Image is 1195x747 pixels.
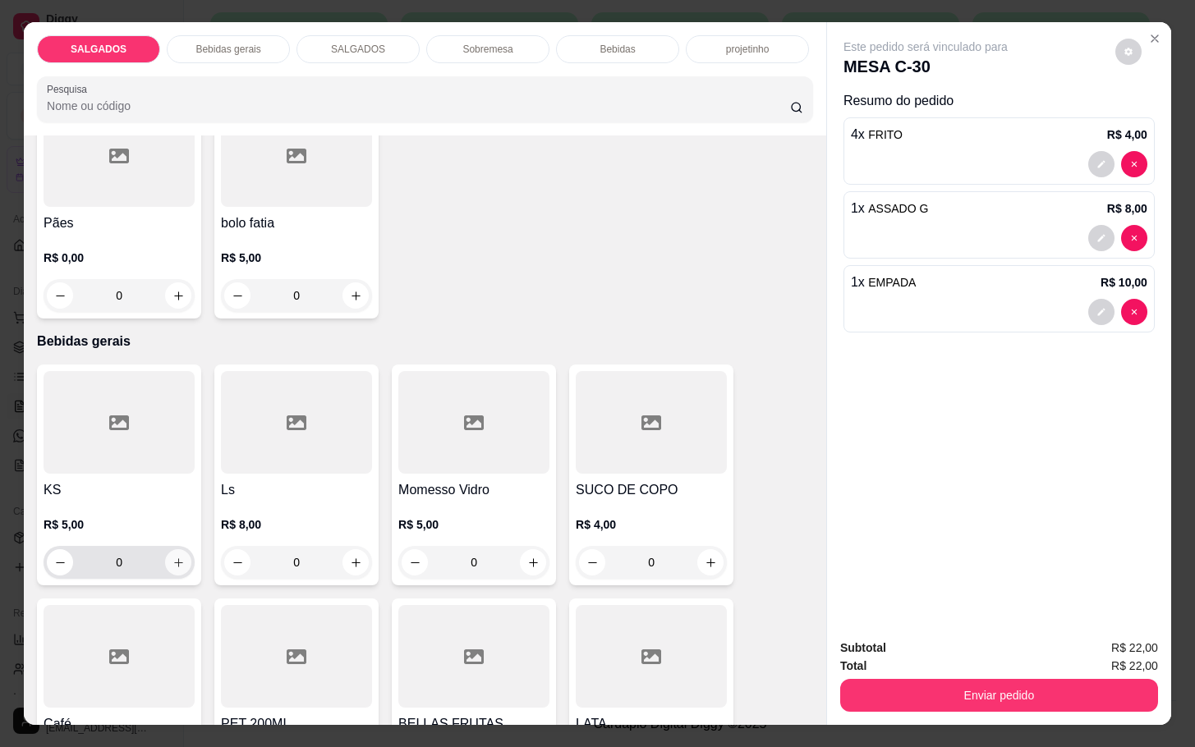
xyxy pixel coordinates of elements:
[195,43,260,56] p: Bebidas gerais
[1107,200,1147,217] p: R$ 8,00
[1111,639,1158,657] span: R$ 22,00
[1142,25,1168,52] button: Close
[398,714,549,734] h4: BELLAS FRUTAS
[1121,225,1147,251] button: decrease-product-quantity
[331,43,385,56] p: SALGADOS
[851,199,929,218] p: 1 x
[520,549,546,575] button: increase-product-quantity
[1088,225,1115,251] button: decrease-product-quantity
[1121,151,1147,177] button: decrease-product-quantity
[221,250,372,266] p: R$ 5,00
[868,202,928,215] span: ASSADO G
[221,714,372,734] h4: PET 200ML
[1088,151,1115,177] button: decrease-product-quantity
[221,516,372,533] p: R$ 8,00
[576,714,727,734] h4: LATA
[44,516,195,533] p: R$ 5,00
[1088,299,1115,325] button: decrease-product-quantity
[851,273,916,292] p: 1 x
[843,55,1008,78] p: MESA C-30
[342,549,369,575] button: increase-product-quantity
[1107,126,1147,143] p: R$ 4,00
[47,82,93,96] label: Pesquisa
[44,714,195,734] h4: Café
[224,282,250,309] button: decrease-product-quantity
[600,43,635,56] p: Bebidas
[44,480,195,500] h4: KS
[462,43,512,56] p: Sobremesa
[868,276,916,289] span: EMPADA
[221,213,372,233] h4: bolo fatia
[840,679,1158,712] button: Enviar pedido
[398,516,549,533] p: R$ 5,00
[44,213,195,233] h4: Pães
[221,480,372,500] h4: Ls
[840,641,886,654] strong: Subtotal
[843,39,1008,55] p: Este pedido será vinculado para
[47,549,73,575] button: decrease-product-quantity
[1115,39,1142,65] button: decrease-product-quantity
[37,332,813,351] p: Bebidas gerais
[840,659,866,672] strong: Total
[224,549,250,575] button: decrease-product-quantity
[851,125,903,144] p: 4 x
[342,282,369,309] button: increase-product-quantity
[71,43,126,56] p: SALGADOS
[726,43,770,56] p: projetinho
[1111,657,1158,675] span: R$ 22,00
[165,549,191,575] button: increase-product-quantity
[579,549,605,575] button: decrease-product-quantity
[868,128,903,141] span: FRITO
[1121,299,1147,325] button: decrease-product-quantity
[576,480,727,500] h4: SUCO DE COPO
[402,549,428,575] button: decrease-product-quantity
[576,516,727,533] p: R$ 4,00
[47,98,790,114] input: Pesquisa
[44,250,195,266] p: R$ 0,00
[697,549,724,575] button: increase-product-quantity
[1101,274,1147,291] p: R$ 10,00
[843,91,1155,111] p: Resumo do pedido
[398,480,549,500] h4: Momesso Vidro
